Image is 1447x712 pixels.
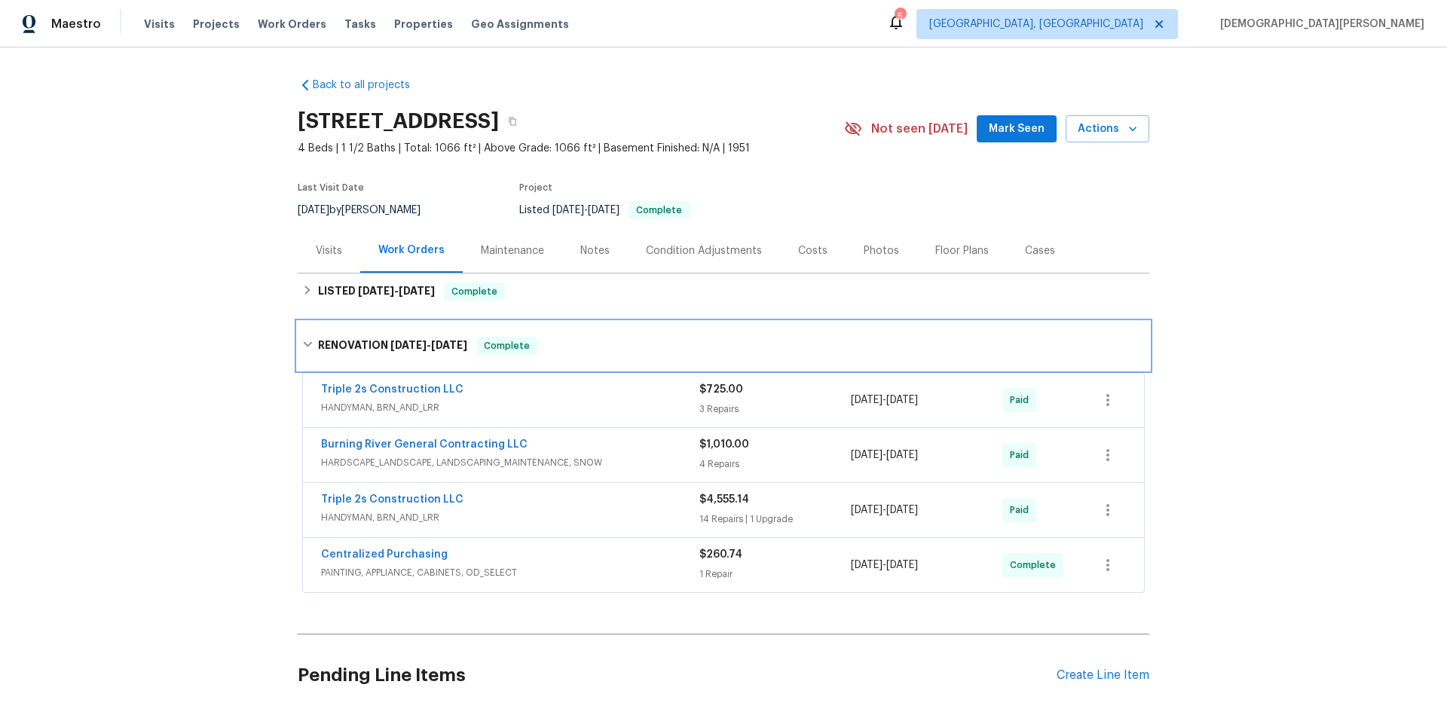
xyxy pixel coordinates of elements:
[699,512,851,527] div: 14 Repairs | 1 Upgrade
[851,558,918,573] span: -
[851,395,883,405] span: [DATE]
[1010,448,1035,463] span: Paid
[321,384,463,395] a: Triple 2s Construction LLC
[298,205,329,215] span: [DATE]
[935,243,989,258] div: Floor Plans
[358,286,435,296] span: -
[399,286,435,296] span: [DATE]
[1025,243,1055,258] div: Cases
[321,510,699,525] span: HANDYMAN, BRN_AND_LRR
[519,205,690,215] span: Listed
[552,205,619,215] span: -
[471,17,569,32] span: Geo Assignments
[699,567,851,582] div: 1 Repair
[390,340,467,350] span: -
[851,448,918,463] span: -
[1057,668,1149,683] div: Create Line Item
[699,549,742,560] span: $260.74
[1010,393,1035,408] span: Paid
[321,400,699,415] span: HANDYMAN, BRN_AND_LRR
[193,17,240,32] span: Projects
[298,114,499,129] h2: [STREET_ADDRESS]
[851,505,883,515] span: [DATE]
[1214,17,1424,32] span: [DEMOGRAPHIC_DATA][PERSON_NAME]
[699,384,743,395] span: $725.00
[798,243,828,258] div: Costs
[358,286,394,296] span: [DATE]
[258,17,326,32] span: Work Orders
[646,243,762,258] div: Condition Adjustments
[929,17,1143,32] span: [GEOGRAPHIC_DATA], [GEOGRAPHIC_DATA]
[344,19,376,29] span: Tasks
[298,183,364,192] span: Last Visit Date
[1066,115,1149,143] button: Actions
[298,201,439,219] div: by [PERSON_NAME]
[499,108,526,135] button: Copy Address
[580,243,610,258] div: Notes
[431,340,467,350] span: [DATE]
[298,273,1149,310] div: LISTED [DATE]-[DATE]Complete
[588,205,619,215] span: [DATE]
[318,283,435,301] h6: LISTED
[552,205,584,215] span: [DATE]
[630,206,688,215] span: Complete
[298,78,442,93] a: Back to all projects
[298,141,844,156] span: 4 Beds | 1 1/2 Baths | Total: 1066 ft² | Above Grade: 1066 ft² | Basement Finished: N/A | 1951
[989,120,1045,139] span: Mark Seen
[886,395,918,405] span: [DATE]
[699,439,749,450] span: $1,010.00
[318,337,467,355] h6: RENOVATION
[977,115,1057,143] button: Mark Seen
[321,549,448,560] a: Centralized Purchasing
[895,9,905,24] div: 5
[699,402,851,417] div: 3 Repairs
[699,494,749,505] span: $4,555.14
[851,450,883,460] span: [DATE]
[321,565,699,580] span: PAINTING, APPLIANCE, CABINETS, OD_SELECT
[378,243,445,258] div: Work Orders
[519,183,552,192] span: Project
[871,121,968,136] span: Not seen [DATE]
[864,243,899,258] div: Photos
[851,503,918,518] span: -
[481,243,544,258] div: Maintenance
[321,439,528,450] a: Burning River General Contracting LLC
[316,243,342,258] div: Visits
[51,17,101,32] span: Maestro
[298,640,1057,710] h2: Pending Line Items
[478,338,536,353] span: Complete
[886,505,918,515] span: [DATE]
[1078,120,1137,139] span: Actions
[390,340,427,350] span: [DATE]
[851,393,918,408] span: -
[1010,503,1035,518] span: Paid
[394,17,453,32] span: Properties
[321,455,699,470] span: HARDSCAPE_LANDSCAPE, LANDSCAPING_MAINTENANCE, SNOW
[321,494,463,505] a: Triple 2s Construction LLC
[886,450,918,460] span: [DATE]
[144,17,175,32] span: Visits
[699,457,851,472] div: 4 Repairs
[851,560,883,570] span: [DATE]
[445,284,503,299] span: Complete
[886,560,918,570] span: [DATE]
[298,322,1149,370] div: RENOVATION [DATE]-[DATE]Complete
[1010,558,1062,573] span: Complete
